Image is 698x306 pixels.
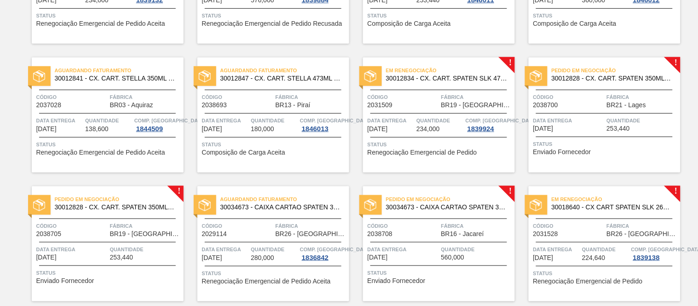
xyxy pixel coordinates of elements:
[441,102,513,109] span: BR19 - Nova Rio
[533,116,605,125] span: Data entrega
[607,221,678,231] span: Fábrica
[533,20,617,27] span: Composição de Carga Aceita
[55,195,184,204] span: Pedido em Negociação
[533,149,591,156] span: Enviado Fornecedor
[202,269,347,278] span: Status
[300,125,330,133] div: 1846013
[110,102,153,109] span: BR03 - Aquiraz
[582,245,629,254] span: Quantidade
[110,254,133,261] span: 253,440
[55,204,176,211] span: 30012828 - CX. CART. SPATEN 350ML C12 429
[36,268,181,277] span: Status
[36,11,181,20] span: Status
[631,254,662,261] div: 1839138
[582,254,606,261] span: 224,640
[368,126,388,133] span: 24/10/2025
[533,278,643,285] span: Renegociação Emergencial de Pedido
[368,221,439,231] span: Código
[184,58,349,173] a: statusAguardando Faturamento30012847 - CX. CART. STELLA 473ML C12 GPI 429Código2038693FábricaBR13...
[552,66,681,75] span: Pedido em Negociação
[368,92,439,102] span: Código
[202,11,347,20] span: Status
[36,149,165,156] span: Renegociação Emergencial de Pedido Aceita
[85,126,109,133] span: 138,600
[441,254,465,261] span: 560,000
[631,245,678,261] a: Comp. [GEOGRAPHIC_DATA]1839138
[364,70,376,82] img: status
[515,58,681,173] a: !statusPedido em Negociação30012828 - CX. CART. SPATEN 350ML C12 429Código2038700FábricaBR21 - La...
[607,102,646,109] span: BR21 - Lages
[466,125,496,133] div: 1839924
[533,221,605,231] span: Código
[134,116,181,133] a: Comp. [GEOGRAPHIC_DATA]1844509
[110,231,181,237] span: BR19 - Nova Rio
[300,245,371,254] span: Comp. Carga
[36,254,57,261] span: 24/10/2025
[466,116,513,133] a: Comp. [GEOGRAPHIC_DATA]1839924
[36,140,181,149] span: Status
[386,75,508,82] span: 30012834 - CX. CART. SPATEN SLK 473ML C12 429
[276,231,347,237] span: BR26 - Uberlândia
[36,245,108,254] span: Data entrega
[607,231,678,237] span: BR26 - Uberlândia
[202,149,285,156] span: Composição de Carga Aceita
[364,199,376,211] img: status
[607,116,678,125] span: Quantidade
[368,20,451,27] span: Composição de Carga Aceita
[36,277,94,284] span: Enviado Fornecedor
[300,116,371,125] span: Comp. Carga
[552,75,673,82] span: 30012828 - CX. CART. SPATEN 350ML C12 429
[300,254,330,261] div: 1836842
[134,116,206,125] span: Comp. Carga
[36,116,83,125] span: Data entrega
[533,139,678,149] span: Status
[530,199,542,211] img: status
[199,199,211,211] img: status
[202,126,222,133] span: 17/10/2025
[533,254,554,261] span: 30/10/2025
[220,204,342,211] span: 30034673 - CAIXA CARTAO SPATEN 330 C6 NIV25
[184,186,349,301] a: statusAguardando Faturamento30034673 - CAIXA CARTAO SPATEN 330 C6 NIV25Código2029114FábricaBR26 -...
[110,245,181,254] span: Quantidade
[36,231,62,237] span: 2038705
[276,102,311,109] span: BR13 - Piraí
[515,186,681,301] a: !statusEm renegociação30018640 - CX CART SPATEN SLK 269C8 429 276GCódigo2031528FábricaBR26 - [GEO...
[441,231,484,237] span: BR16 - Jacareí
[368,231,393,237] span: 2038708
[441,92,513,102] span: Fábrica
[530,70,542,82] img: status
[349,58,515,173] a: !statusEm renegociação30012834 - CX. CART. SPATEN SLK 473ML C12 429Código2031509FábricaBR19 - [GE...
[202,231,227,237] span: 2029114
[441,221,513,231] span: Fábrica
[441,245,513,254] span: Quantidade
[110,92,181,102] span: Fábrica
[300,245,347,261] a: Comp. [GEOGRAPHIC_DATA]1836842
[368,268,513,277] span: Status
[202,20,342,27] span: Renegociação Emergencial de Pedido Recusada
[533,92,605,102] span: Código
[533,269,678,278] span: Status
[251,254,274,261] span: 280,000
[349,186,515,301] a: !statusPedido em Negociação30034673 - CAIXA CARTAO SPATEN 330 C6 NIV25Código2038708FábricaBR16 - ...
[202,102,227,109] span: 2038693
[202,278,331,285] span: Renegociação Emergencial de Pedido Aceita
[368,102,393,109] span: 2031509
[36,20,165,27] span: Renegociação Emergencial de Pedido Aceita
[199,70,211,82] img: status
[33,199,45,211] img: status
[36,221,108,231] span: Código
[368,277,426,284] span: Enviado Fornecedor
[276,92,347,102] span: Fábrica
[202,92,273,102] span: Código
[466,116,537,125] span: Comp. Carga
[251,126,274,133] span: 180,000
[552,195,681,204] span: Em renegociação
[368,140,513,149] span: Status
[202,140,347,149] span: Status
[55,66,184,75] span: Aguardando Faturamento
[386,66,515,75] span: Em renegociação
[533,231,559,237] span: 2031528
[36,102,62,109] span: 2037028
[368,245,439,254] span: Data entrega
[533,125,554,132] span: 24/10/2025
